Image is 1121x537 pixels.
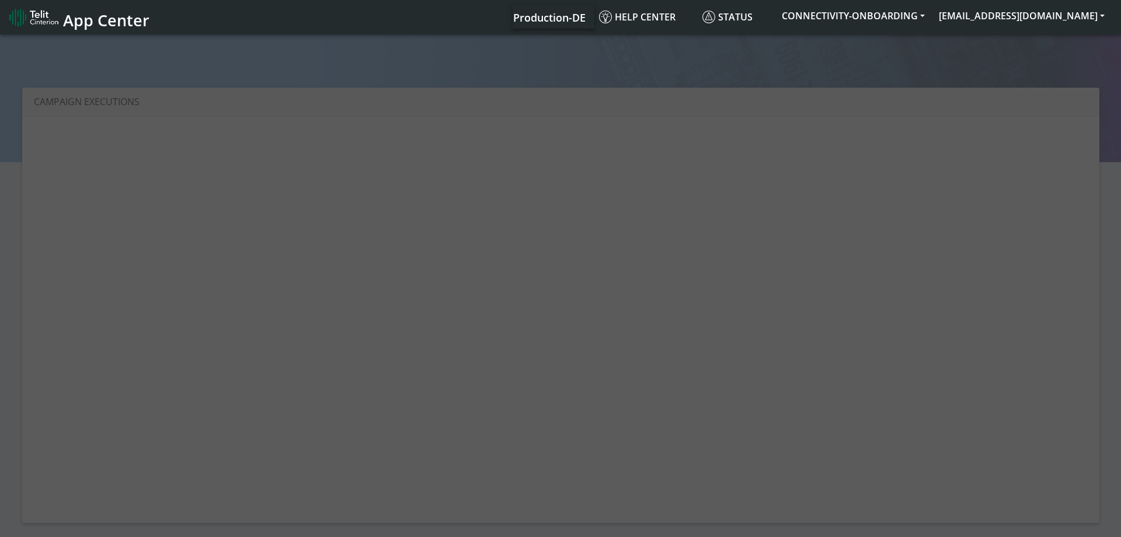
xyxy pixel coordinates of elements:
img: logo-telit-cinterion-gw-new.png [9,8,58,27]
img: knowledge.svg [599,11,612,23]
a: Help center [594,5,698,29]
span: Help center [599,11,676,23]
button: [EMAIL_ADDRESS][DOMAIN_NAME] [932,5,1112,26]
a: Status [698,5,775,29]
span: Production-DE [513,11,586,25]
a: Your current platform instance [513,5,585,29]
img: status.svg [702,11,715,23]
span: App Center [63,9,149,31]
button: CONNECTIVITY-ONBOARDING [775,5,932,26]
span: Status [702,11,753,23]
a: App Center [9,5,148,30]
